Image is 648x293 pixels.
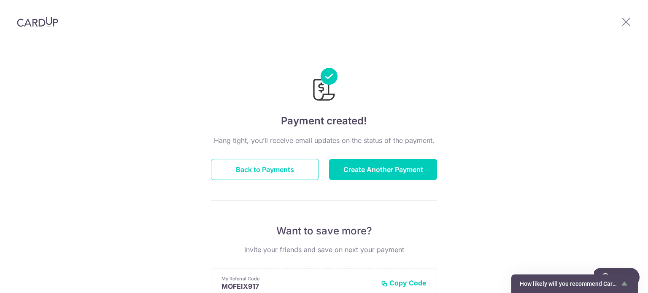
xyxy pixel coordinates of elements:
[381,279,427,287] button: Copy Code
[310,68,337,103] img: Payments
[211,159,319,180] button: Back to Payments
[594,268,640,289] iframe: Opens a widget where you can find more information
[520,279,629,289] button: Show survey - How likely will you recommend CardUp to a friend?
[221,275,374,282] p: My Referral Code
[211,135,437,145] p: Hang tight, you’ll receive email updates on the status of the payment.
[329,159,437,180] button: Create Another Payment
[221,282,374,290] p: MOFEIX917
[211,245,437,255] p: Invite your friends and save on next your payment
[211,113,437,129] h4: Payment created!
[520,280,619,287] span: How likely will you recommend CardUp to a friend?
[17,17,58,27] img: CardUp
[211,224,437,238] p: Want to save more?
